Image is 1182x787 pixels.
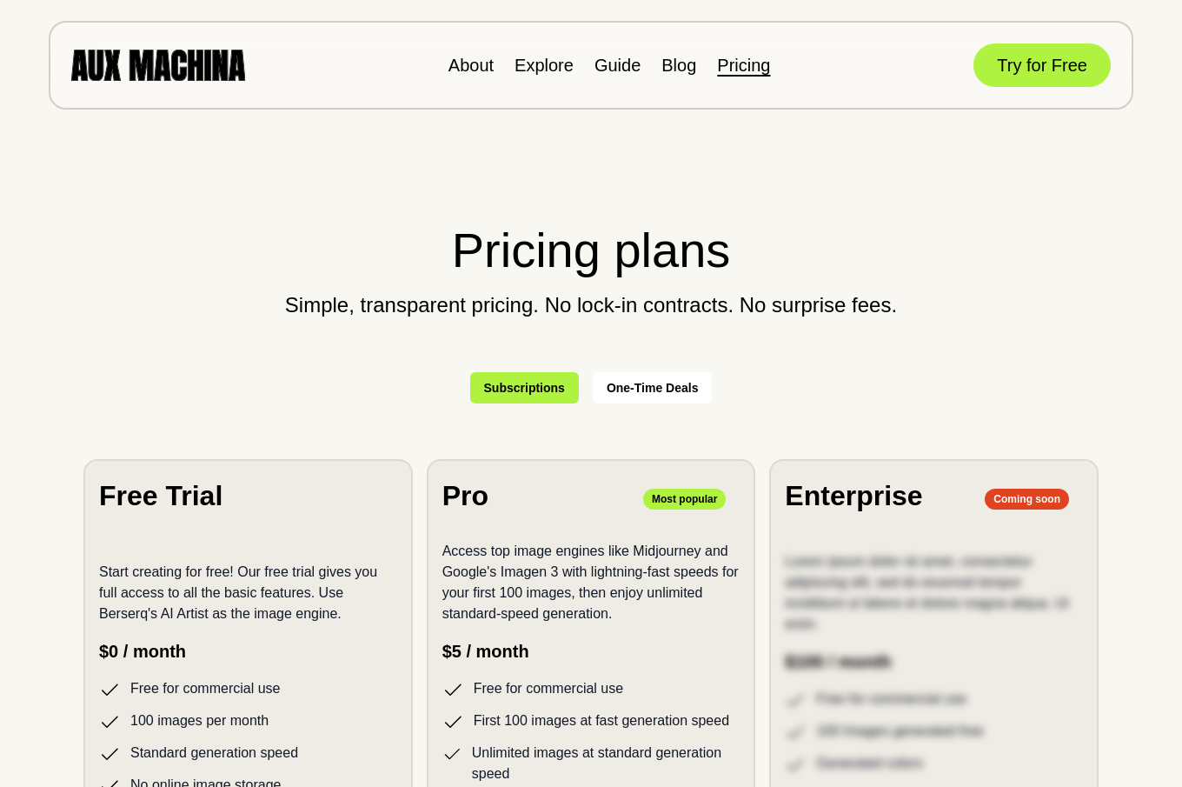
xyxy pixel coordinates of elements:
a: About [448,56,494,75]
p: Start creating for free! Our free trial gives you full access to all the basic features. Use Bers... [99,562,397,624]
li: 100 images per month [99,710,397,732]
p: $5 / month [442,638,740,664]
p: Coming soon [985,489,1069,510]
a: Pricing [717,56,770,75]
p: Access top image engines like Midjourney and Google's Imagen 3 with lightning-fast speeds for you... [442,541,740,624]
button: One-Time Deals [593,372,713,404]
h2: Free Trial [99,475,222,517]
h2: Enterprise [785,475,922,517]
a: Blog [661,56,696,75]
li: Standard generation speed [99,743,397,764]
p: Simple, transparent pricing. No lock-in contracts. No surprise fees. [83,294,1099,317]
li: Free for commercial use [442,678,740,700]
button: Try for Free [973,43,1111,87]
p: Most popular [643,489,726,510]
h2: Pricing plans [83,214,1099,287]
li: Free for commercial use [99,678,397,700]
p: $0 / month [99,638,397,664]
a: Guide [594,56,641,75]
li: First 100 images at fast generation speed [442,710,740,732]
h2: Pro [442,475,488,517]
img: AUX MACHINA [71,50,245,80]
li: Unlimited images at standard generation speed [442,743,740,784]
button: Subscriptions [470,372,579,404]
a: Explore [515,56,574,75]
